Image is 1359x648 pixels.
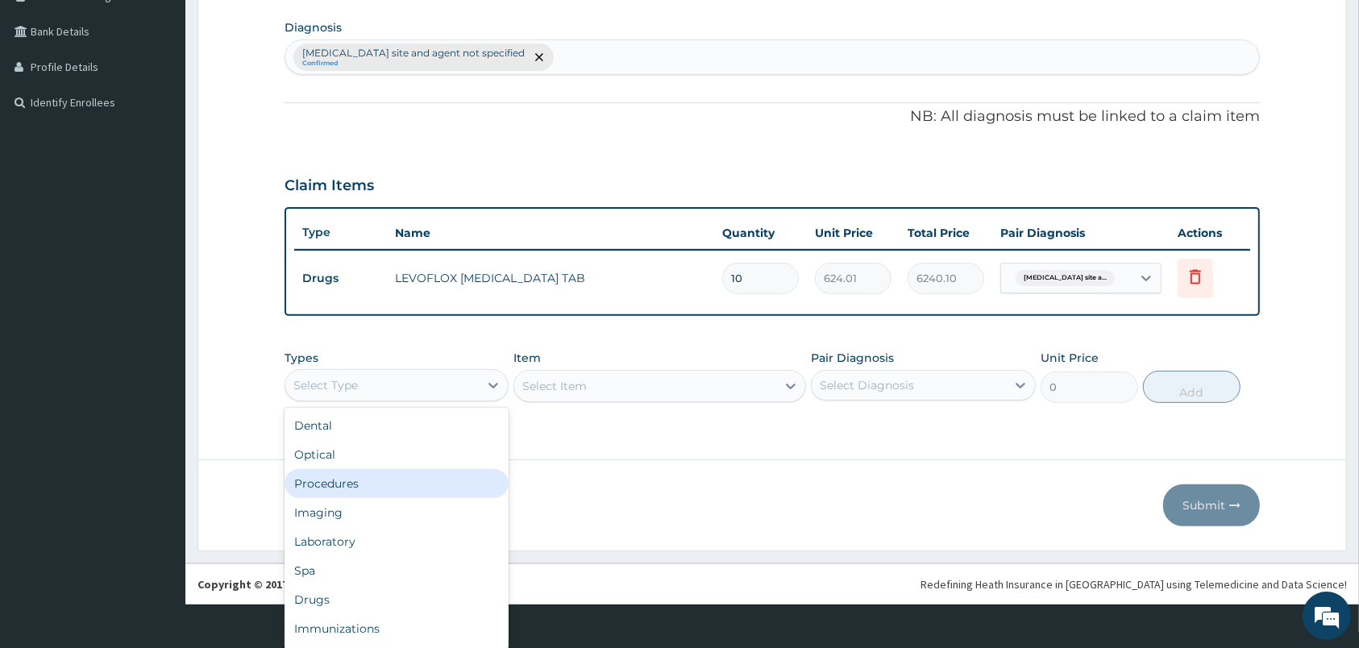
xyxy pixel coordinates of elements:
[387,217,714,249] th: Name
[285,177,374,195] h3: Claim Items
[285,498,509,527] div: Imaging
[820,377,914,393] div: Select Diagnosis
[285,19,342,35] label: Diagnosis
[285,351,318,365] label: Types
[185,563,1359,604] footer: All rights reserved.
[285,585,509,614] div: Drugs
[285,469,509,498] div: Procedures
[293,377,358,393] div: Select Type
[811,350,894,366] label: Pair Diagnosis
[285,527,509,556] div: Laboratory
[714,217,807,249] th: Quantity
[992,217,1170,249] th: Pair Diagnosis
[1143,371,1241,403] button: Add
[921,576,1347,592] div: Redefining Heath Insurance in [GEOGRAPHIC_DATA] using Telemedicine and Data Science!
[285,614,509,643] div: Immunizations
[302,47,525,60] p: [MEDICAL_DATA] site and agent not specified
[807,217,900,249] th: Unit Price
[1016,270,1115,286] span: [MEDICAL_DATA] site a...
[513,350,541,366] label: Item
[1170,217,1250,249] th: Actions
[294,264,387,293] td: Drugs
[302,60,525,68] small: Confirmed
[1163,484,1260,526] button: Submit
[285,411,509,440] div: Dental
[1041,350,1099,366] label: Unit Price
[197,577,360,592] strong: Copyright © 2017 .
[285,556,509,585] div: Spa
[387,262,714,294] td: LEVOFLOX [MEDICAL_DATA] TAB
[532,50,547,64] span: remove selection option
[900,217,992,249] th: Total Price
[285,106,1260,127] p: NB: All diagnosis must be linked to a claim item
[294,218,387,247] th: Type
[285,440,509,469] div: Optical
